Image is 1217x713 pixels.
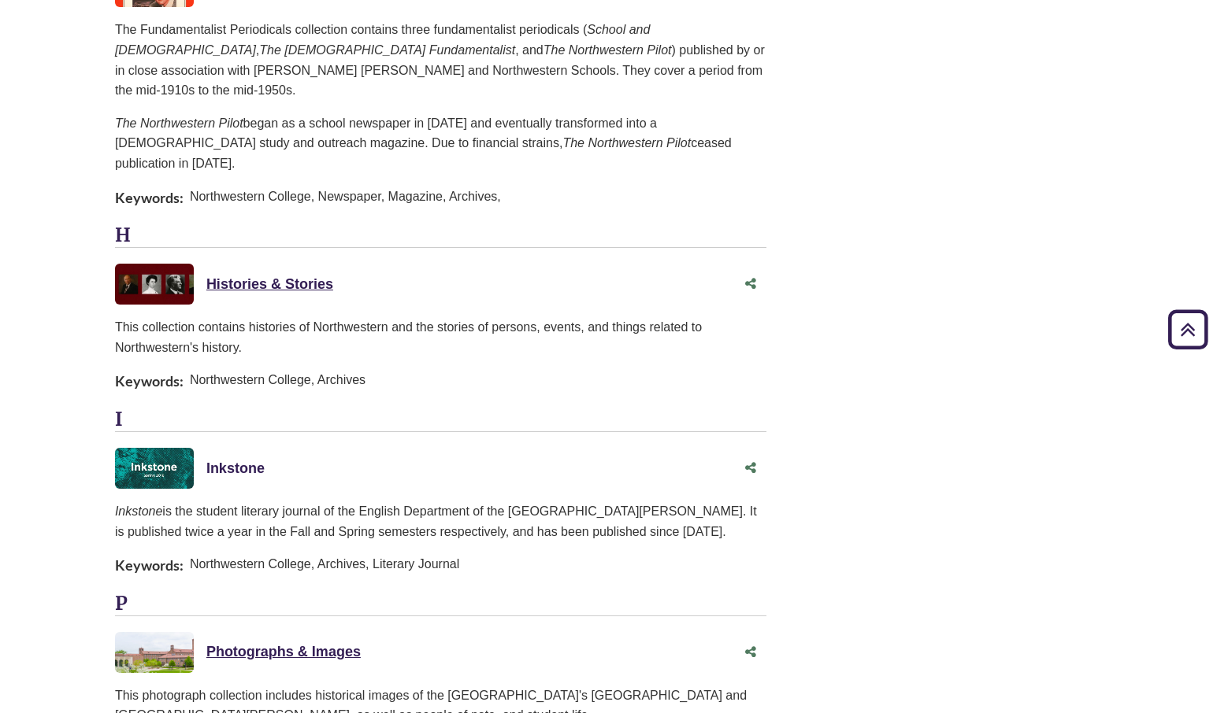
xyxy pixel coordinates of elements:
span: Keywords: [115,187,184,209]
i: The Northwestern Pilot [544,43,672,57]
a: Histories & Stories [206,276,333,292]
p: began as a school newspaper in [DATE] and eventually transformed into a [DEMOGRAPHIC_DATA] study ... [115,113,767,174]
a: Back to Top [1163,319,1213,340]
button: Share this Asset [735,269,766,299]
h3: I [115,408,767,432]
button: Share this Asset [735,453,766,483]
p: is the student literary journal of the English Department of the [GEOGRAPHIC_DATA][PERSON_NAME]. ... [115,501,767,541]
h3: H [115,224,767,248]
span: Northwestern College, Newspaper, Magazine, Archives, [190,187,501,209]
p: The Fundamentalist Periodicals collection contains three fundamentalist periodicals ( , , and ) p... [115,20,767,100]
i: Inkstone [115,504,162,518]
i: The Northwestern Pilot [562,136,691,150]
a: Photographs & Images [206,644,361,659]
p: This collection contains histories of Northwestern and the stories of persons, events, and things... [115,317,767,357]
h3: P [115,593,767,616]
i: The Northwestern Pilot [115,116,243,130]
span: Northwestern College, Archives, Literary Journal [190,554,459,577]
span: Keywords: [115,554,184,577]
i: The [DEMOGRAPHIC_DATA] Fundamentalist [259,43,515,57]
button: Share this Asset [735,637,766,667]
a: Inkstone [206,460,265,476]
span: Northwestern College, Archives [190,370,365,393]
span: Keywords: [115,370,184,393]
